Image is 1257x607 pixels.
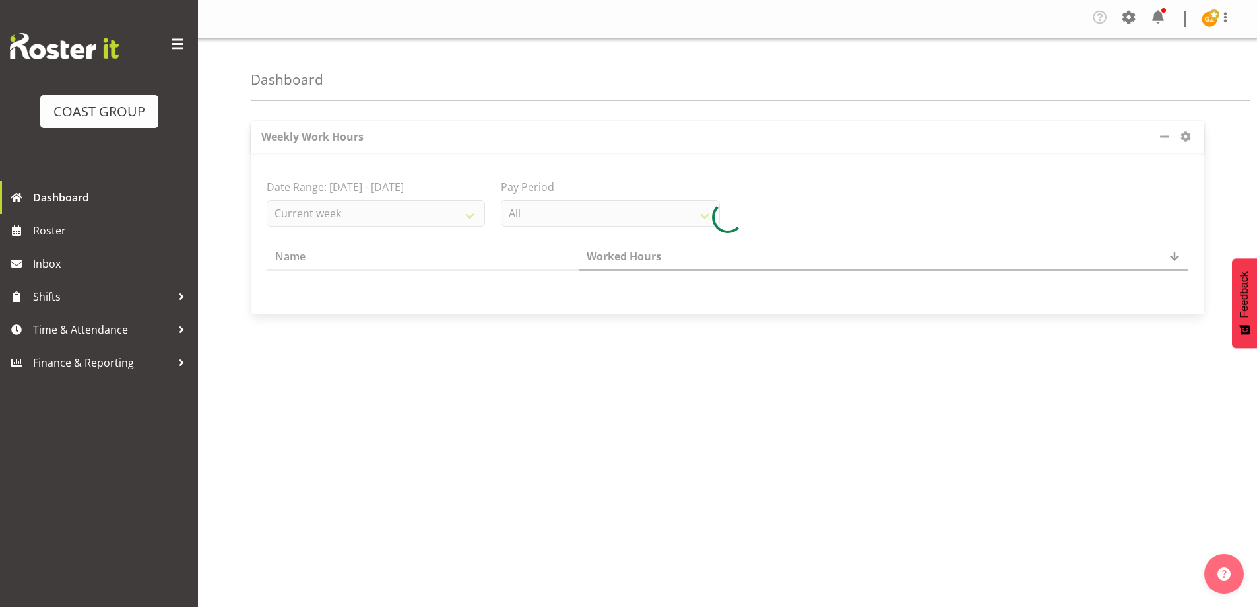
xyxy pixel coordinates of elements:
img: help-xxl-2.png [1217,567,1231,581]
span: Shifts [33,287,172,306]
h4: Dashboard [251,72,323,87]
button: Feedback - Show survey [1232,258,1257,348]
span: Feedback [1239,271,1250,318]
span: Finance & Reporting [33,353,172,373]
span: Dashboard [33,188,191,207]
span: Inbox [33,254,191,273]
span: Roster [33,221,191,240]
img: Rosterit website logo [10,33,119,59]
img: gaki-ziogas9930.jpg [1202,11,1217,27]
div: COAST GROUP [53,102,145,122]
span: Time & Attendance [33,320,172,339]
